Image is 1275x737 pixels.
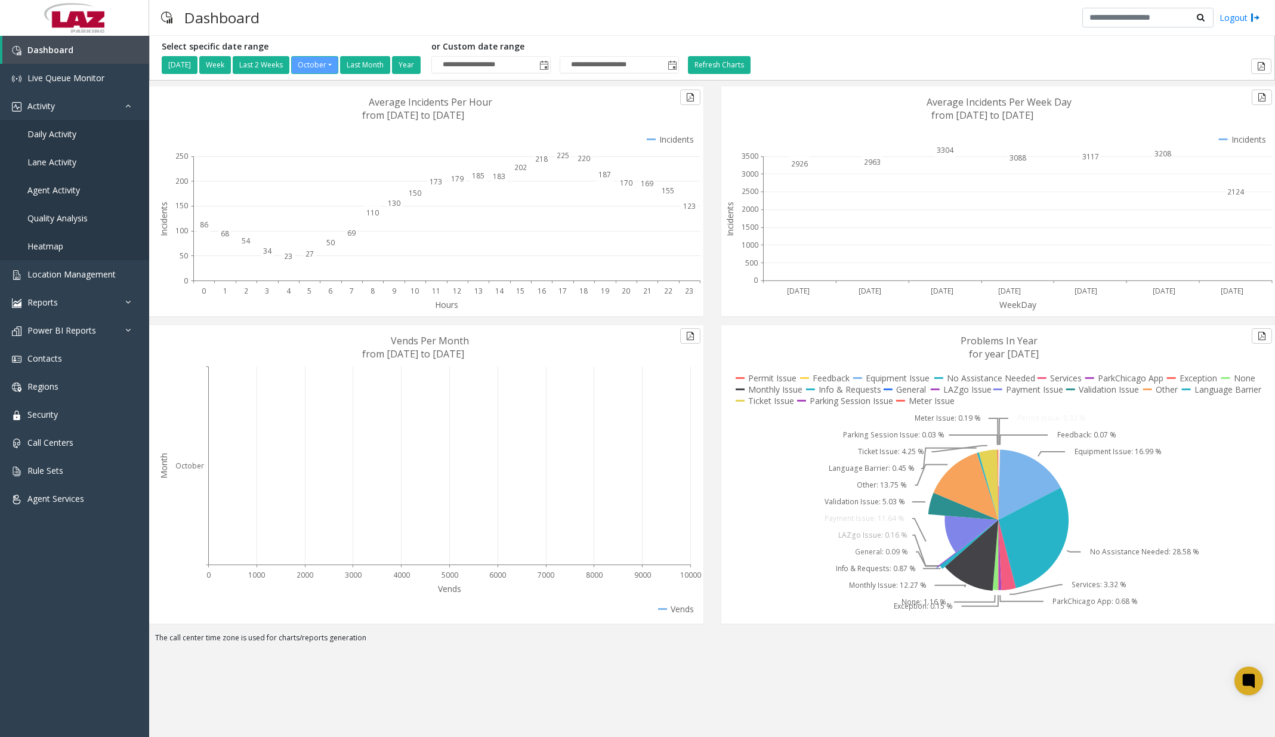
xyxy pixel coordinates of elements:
text: 86 [200,220,208,230]
text: 2 [244,286,248,296]
img: 'icon' [12,439,21,448]
text: General: 0.09 % [854,547,907,557]
text: 3208 [1154,149,1171,159]
img: pageIcon [161,3,172,32]
button: Refresh Charts [688,56,751,74]
text: WeekDay [999,299,1037,310]
span: Call Centers [27,437,73,448]
text: [DATE] [787,286,810,296]
text: 179 [451,174,464,184]
text: [DATE] [1075,286,1097,296]
text: 22 [664,286,672,296]
text: 2124 [1227,187,1245,197]
text: 8000 [586,570,603,580]
text: 7 [350,286,354,296]
text: 13 [474,286,483,296]
text: Meter Issue: 0.19 % [915,414,981,424]
span: Location Management [27,269,116,280]
text: 187 [598,169,611,180]
span: Contacts [27,353,62,364]
span: Live Queue Monitor [27,72,104,84]
text: 6 [328,286,332,296]
text: Ticket Issue: 4.25 % [858,447,924,457]
text: 9 [392,286,396,296]
text: Other: 13.75 % [857,480,907,491]
text: 8 [371,286,375,296]
img: 'icon' [12,102,21,112]
text: [DATE] [1153,286,1175,296]
button: Export to pdf [1251,58,1271,74]
text: 5 [307,286,311,296]
span: Power BI Reports [27,325,96,336]
text: from [DATE] to [DATE] [362,109,464,122]
text: Average Incidents Per Hour [369,95,492,109]
text: Equipment Issue: 16.99 % [1074,447,1161,457]
text: ParkChicago App: 0.68 % [1052,597,1138,607]
text: 18 [579,286,588,296]
img: 'icon' [12,411,21,420]
text: Info & Requests: 0.87 % [835,564,916,574]
text: Language Barrier: 0.45 % [829,464,915,474]
button: October [291,56,338,74]
text: Vends [438,583,461,594]
text: Validation Issue: 5.03 % [825,497,905,507]
a: Logout [1220,11,1260,24]
text: 500 [745,258,758,268]
text: 1000 [248,570,265,580]
text: 200 [175,176,188,186]
text: [DATE] [998,286,1021,296]
text: No Assistance Needed: 28.58 % [1090,547,1199,557]
text: Hours [435,299,458,310]
text: 9000 [634,570,651,580]
text: 173 [430,177,442,187]
button: Year [392,56,421,74]
img: 'icon' [12,354,21,364]
text: 14 [495,286,504,296]
text: None: 1.16 % [901,597,946,608]
text: 2000 [297,570,313,580]
text: 4 [286,286,291,296]
span: Activity [27,100,55,112]
text: 155 [662,186,674,196]
text: 2000 [742,204,758,214]
text: 185 [472,171,484,181]
h3: Dashboard [178,3,266,32]
span: Toggle popup [537,57,550,73]
text: 21 [643,286,652,296]
text: 3117 [1082,152,1098,162]
text: 3 [265,286,269,296]
text: Parking Session Issue: 0.03 % [843,430,944,440]
button: Export to pdf [1252,328,1272,344]
text: 23 [685,286,693,296]
text: 3000 [742,169,758,179]
text: 3000 [345,570,362,580]
text: [DATE] [859,286,881,296]
text: 17 [558,286,567,296]
text: [DATE] [1221,286,1243,296]
img: 'icon' [12,270,21,280]
text: for year [DATE] [969,347,1039,360]
text: Average Incidents Per Week Day [927,95,1072,109]
text: 15 [516,286,524,296]
text: Feedback: 0.07 % [1057,430,1116,440]
text: Problems In Year [961,334,1038,347]
img: 'icon' [12,326,21,336]
text: October [175,461,204,471]
text: Monthly Issue: 12.27 % [849,581,927,591]
text: 150 [175,201,188,211]
text: 7000 [538,570,554,580]
text: Incidents [158,202,169,236]
button: [DATE] [162,56,197,74]
span: Agent Services [27,493,84,504]
img: 'icon' [12,74,21,84]
text: 1500 [742,222,758,232]
text: 150 [409,188,421,198]
img: 'icon' [12,46,21,55]
text: 2926 [791,159,808,169]
text: 0 [184,276,188,286]
text: 0 [754,276,758,286]
text: 19 [601,286,609,296]
text: 1 [223,286,227,296]
text: from [DATE] to [DATE] [362,347,464,360]
text: 110 [366,208,379,218]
